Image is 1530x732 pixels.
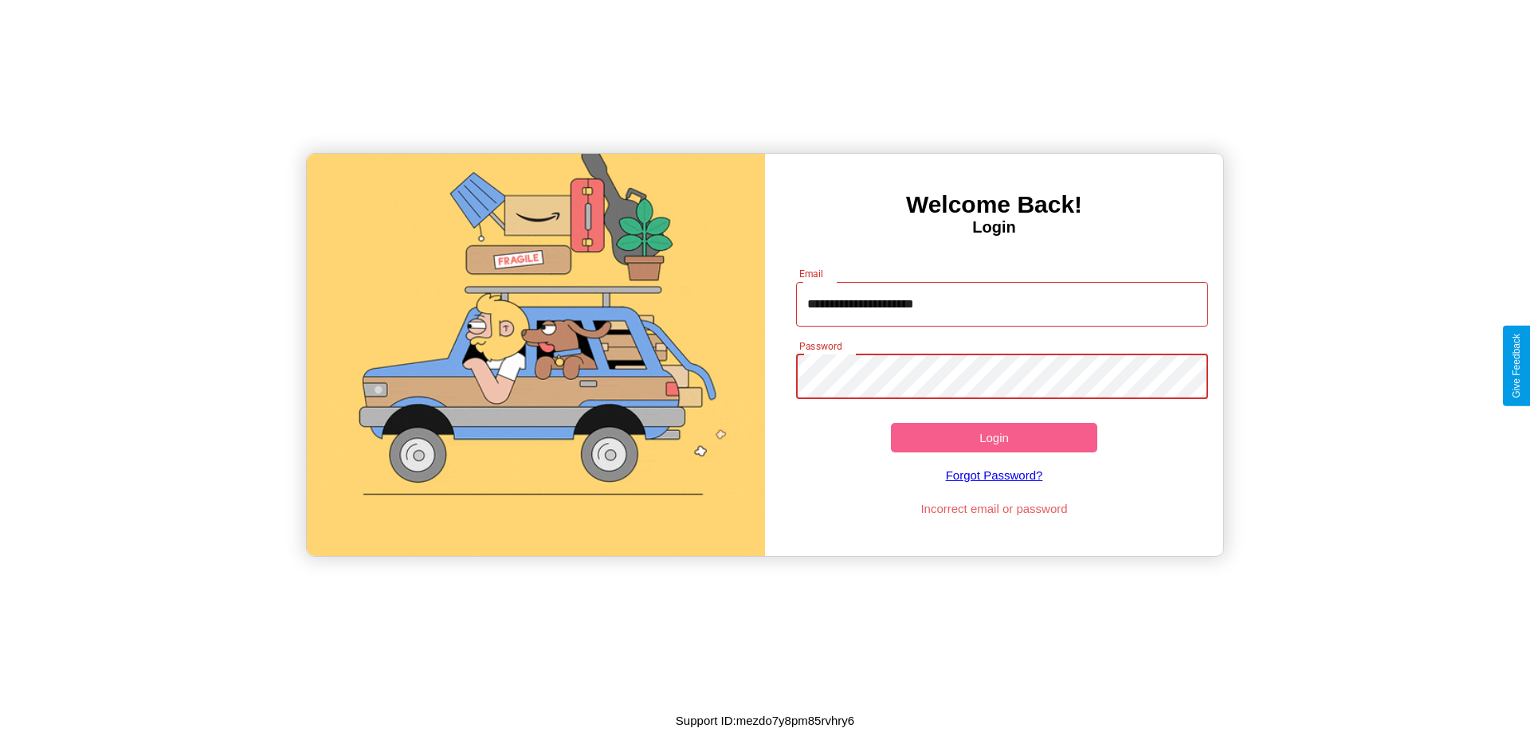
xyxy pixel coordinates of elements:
button: Login [891,423,1097,452]
div: Give Feedback [1511,334,1522,398]
a: Forgot Password? [788,452,1201,498]
img: gif [307,154,765,556]
label: Password [799,339,841,353]
h3: Welcome Back! [765,191,1223,218]
p: Support ID: mezdo7y8pm85rvhry6 [676,710,854,731]
h4: Login [765,218,1223,237]
label: Email [799,267,824,280]
p: Incorrect email or password [788,498,1201,519]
